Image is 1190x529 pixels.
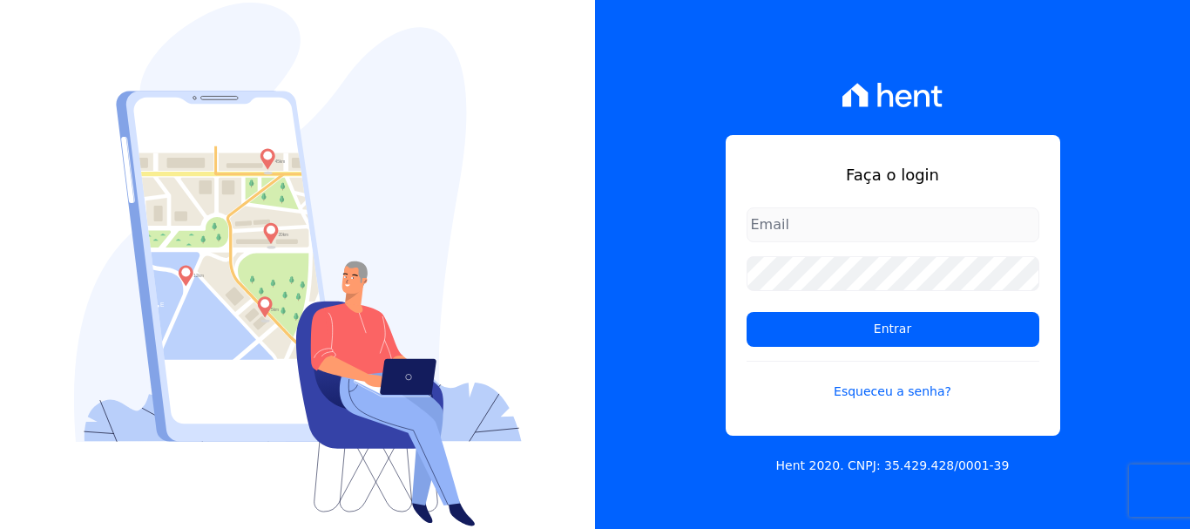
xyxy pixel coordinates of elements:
[747,207,1039,242] input: Email
[776,457,1010,475] p: Hent 2020. CNPJ: 35.429.428/0001-39
[747,312,1039,347] input: Entrar
[747,361,1039,401] a: Esqueceu a senha?
[74,3,522,526] img: Login
[747,163,1039,187] h1: Faça o login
